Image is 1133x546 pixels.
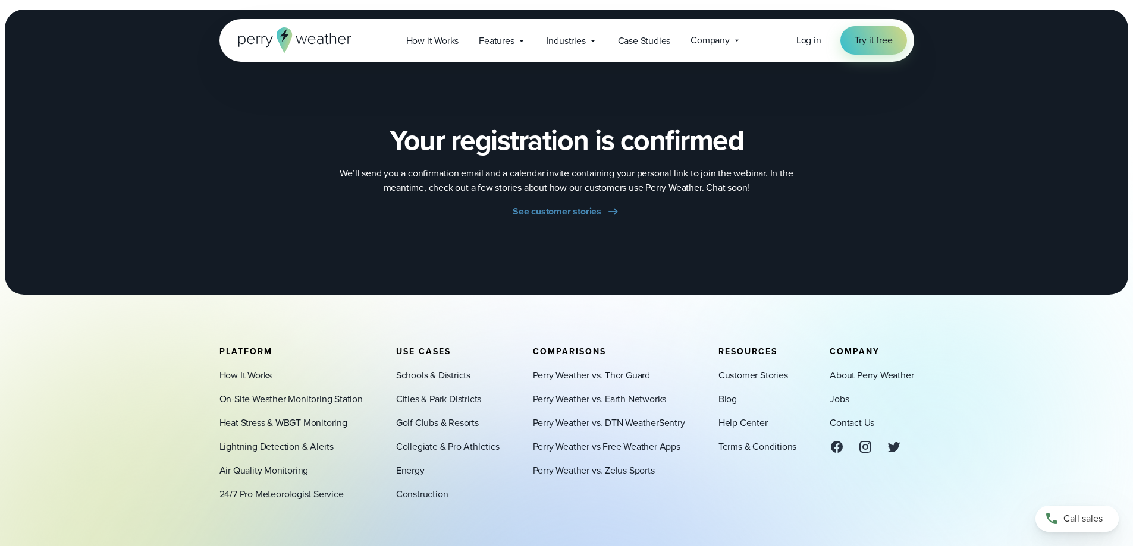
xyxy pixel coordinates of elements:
[396,345,451,358] span: Use Cases
[1035,506,1119,532] a: Call sales
[618,34,671,48] span: Case Studies
[840,26,907,55] a: Try it free
[533,345,606,358] span: Comparisons
[390,124,743,157] h2: Your registration is confirmed
[830,368,914,383] a: About Perry Weather
[513,204,620,219] a: See customer stories
[396,463,425,478] a: Energy
[219,463,309,478] a: Air Quality Monitoring
[219,487,344,501] a: 24/7 Pro Meteorologist Service
[396,392,481,406] a: Cities & Park Districts
[718,392,737,406] a: Blog
[533,440,680,454] a: Perry Weather vs Free Weather Apps
[533,416,685,430] a: Perry Weather vs. DTN WeatherSentry
[1063,512,1103,526] span: Call sales
[479,34,514,48] span: Features
[396,487,448,501] a: Construction
[855,33,893,48] span: Try it free
[396,416,479,430] a: Golf Clubs & Resorts
[396,368,470,383] a: Schools & Districts
[718,368,788,383] a: Customer Stories
[691,33,730,48] span: Company
[796,33,821,48] a: Log in
[219,416,347,430] a: Heat Stress & WBGT Monitoring
[830,345,880,358] span: Company
[608,29,681,53] a: Case Studies
[533,392,667,406] a: Perry Weather vs. Earth Networks
[718,440,796,454] a: Terms & Conditions
[718,345,777,358] span: Resources
[533,463,655,478] a: Perry Weather vs. Zelus Sports
[718,416,768,430] a: Help Center
[547,34,586,48] span: Industries
[830,392,849,406] a: Jobs
[219,440,334,454] a: Lightning Detection & Alerts
[513,204,601,219] span: See customer stories
[830,416,874,430] a: Contact Us
[406,34,459,48] span: How it Works
[396,440,500,454] a: Collegiate & Pro Athletics
[219,368,272,383] a: How It Works
[796,33,821,47] span: Log in
[219,392,363,406] a: On-Site Weather Monitoring Station
[219,345,272,358] span: Platform
[329,166,805,195] p: We’ll send you a confirmation email and a calendar invite containing your personal link to join t...
[396,29,469,53] a: How it Works
[533,368,650,383] a: Perry Weather vs. Thor Guard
